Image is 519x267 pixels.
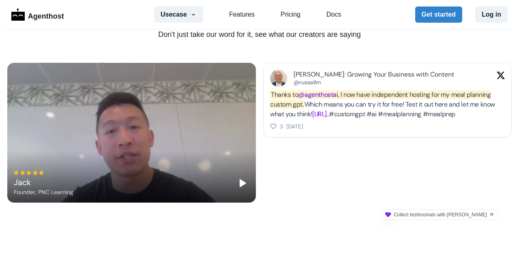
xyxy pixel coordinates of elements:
[326,10,341,19] a: Docs
[11,8,64,22] a: LogoAgenthost
[415,6,462,23] button: Get started
[281,10,300,19] a: Pricing
[6,29,513,40] p: Don't just take our word for it, see what our creators are saying
[154,6,203,23] button: Usecase
[475,6,508,23] button: Log in
[229,10,255,19] a: Features
[28,8,64,22] p: Agenthost
[11,9,25,21] img: Logo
